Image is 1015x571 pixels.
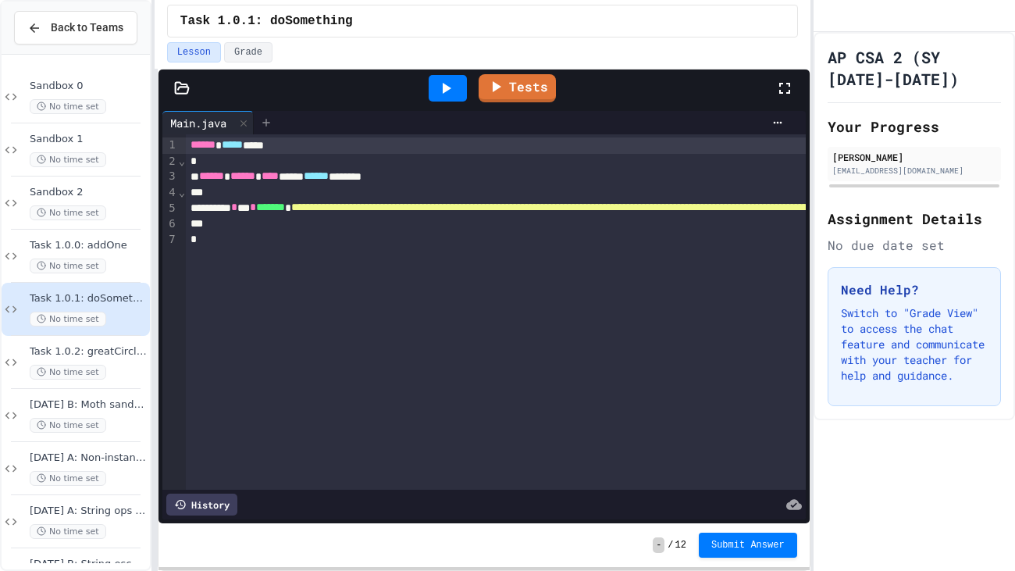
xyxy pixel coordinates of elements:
span: [DATE] B: Moth sandbox [30,398,147,412]
h2: Your Progress [828,116,1001,137]
div: 7 [162,232,178,248]
div: No due date set [828,236,1001,255]
button: Grade [224,42,272,62]
span: No time set [30,418,106,433]
div: 1 [162,137,178,154]
span: No time set [30,259,106,273]
div: 4 [162,185,178,201]
h1: AP CSA 2 (SY [DATE]-[DATE]) [828,46,1001,90]
span: Task 1.0.2: greatCircleDistance [30,345,147,359]
div: 6 [162,216,178,232]
span: Fold line [178,155,186,167]
span: - [653,537,664,553]
div: History [166,494,237,516]
div: [EMAIL_ADDRESS][DOMAIN_NAME] [832,165,996,177]
span: Task 1.0.1: doSomething [180,12,353,30]
button: Submit Answer [699,533,797,558]
span: Sandbox 1 [30,133,147,146]
a: Tests [479,74,556,102]
h3: Need Help? [841,280,988,299]
span: [DATE] A: String ops and Capital-M Math [30,505,147,518]
span: No time set [30,312,106,327]
span: [DATE] A: Non-instantiated classes [30,451,147,465]
span: Sandbox 2 [30,186,147,199]
span: No time set [30,99,106,114]
span: Submit Answer [711,539,785,551]
span: No time set [30,471,106,486]
div: Main.java [162,111,254,134]
span: No time set [30,205,106,220]
div: 5 [162,201,178,217]
div: [PERSON_NAME] [832,150,996,164]
span: [DATE] B: String escapes [30,558,147,571]
div: 3 [162,169,178,185]
div: Main.java [162,115,234,131]
h2: Assignment Details [828,208,1001,230]
span: Sandbox 0 [30,80,147,93]
span: Back to Teams [51,20,123,36]
span: No time set [30,524,106,539]
div: 2 [162,154,178,170]
span: No time set [30,152,106,167]
span: / [668,539,673,551]
span: Task 1.0.1: doSomething [30,292,147,305]
span: Fold line [178,186,186,198]
p: Switch to "Grade View" to access the chat feature and communicate with your teacher for help and ... [841,305,988,384]
button: Back to Teams [14,11,137,45]
button: Lesson [167,42,221,62]
span: 12 [675,539,686,551]
span: Task 1.0.0: addOne [30,239,147,252]
span: No time set [30,365,106,380]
